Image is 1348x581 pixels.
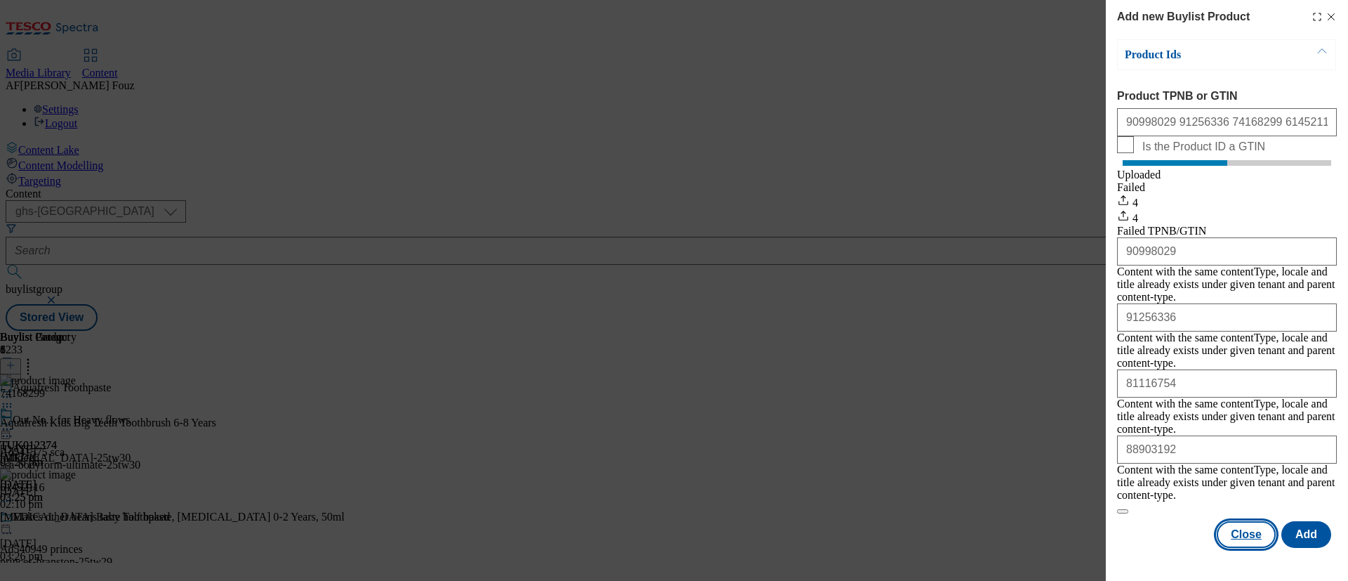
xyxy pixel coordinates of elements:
[1117,209,1337,225] div: 4
[1117,398,1337,436] div: Content with the same contentType, locale and title already exists under given tenant and parent ...
[1117,194,1337,209] div: 4
[1142,141,1265,153] span: Is the Product ID a GTIN
[1117,8,1250,25] h4: Add new Buylist Product
[1281,521,1331,548] button: Add
[1117,266,1337,303] div: Content with the same contentType, locale and title already exists under given tenant and parent ...
[1117,90,1337,103] label: Product TPNB or GTIN
[1125,48,1272,62] p: Product Ids
[1117,332,1337,370] div: Content with the same contentType, locale and title already exists under given tenant and parent ...
[1117,225,1337,237] div: Failed TPNB/GTIN
[1117,464,1337,502] div: Content with the same contentType, locale and title already exists under given tenant and parent ...
[1117,169,1337,181] div: Uploaded
[1117,108,1337,136] input: Enter 1 or 20 space separated Product TPNB or GTIN
[1117,181,1337,194] div: Failed
[1217,521,1276,548] button: Close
